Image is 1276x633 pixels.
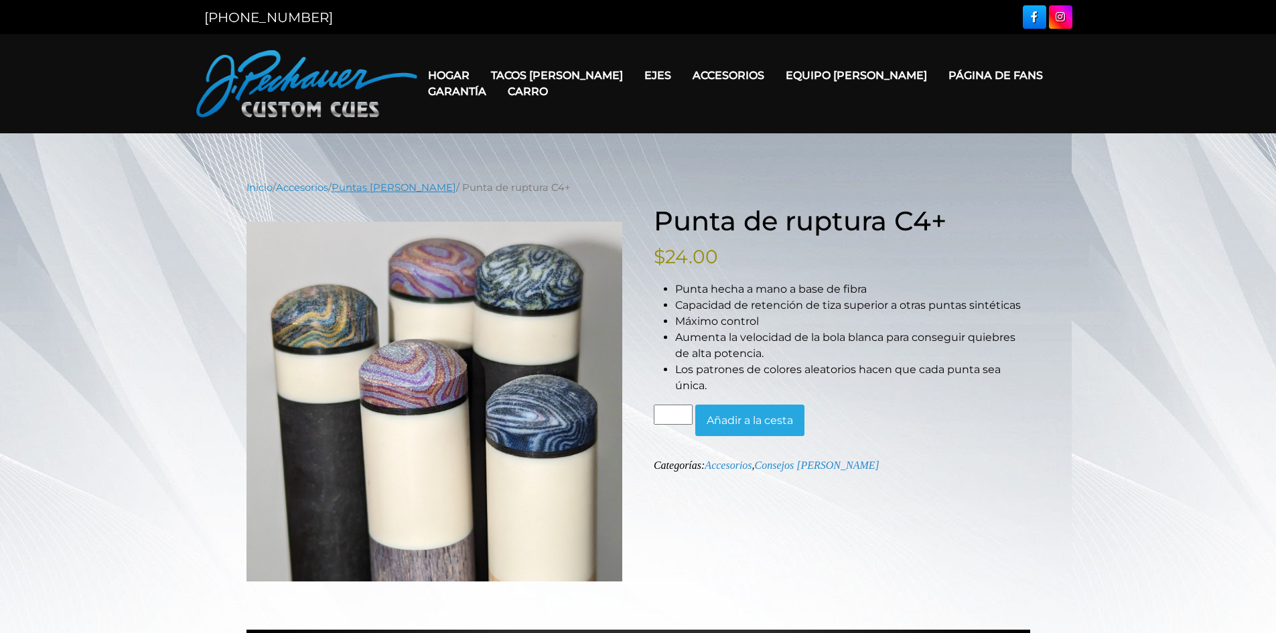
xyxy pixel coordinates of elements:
font: / [273,182,276,194]
a: Ejes [634,58,682,92]
a: Consejos [PERSON_NAME] [755,460,879,471]
nav: Migaja de pan [246,180,1030,195]
img: Tacos personalizados Pechauer [196,50,417,117]
a: Accesorios [276,182,328,194]
a: Garantía [417,74,497,109]
font: Ejes [644,69,671,82]
a: Tacos [PERSON_NAME] [480,58,634,92]
font: Equipo [PERSON_NAME] [786,69,927,82]
a: Inicio [246,182,273,194]
a: Equipo [PERSON_NAME] [775,58,938,92]
font: Accesorios [693,69,764,82]
font: Punta hecha a mano a base de fibra [675,283,867,295]
font: Punta de ruptura C4+ [654,204,946,237]
font: Añadir a la cesta [707,414,793,427]
font: / [328,182,332,194]
button: Añadir a la cesta [695,405,804,436]
font: Garantía [428,85,486,98]
a: [PHONE_NUMBER] [204,9,333,25]
font: , [752,460,755,471]
font: Tacos [PERSON_NAME] [491,69,623,82]
font: Página de fans [948,69,1043,82]
font: Carro [508,85,548,98]
a: Carro [497,74,559,109]
a: Accesorios [705,460,752,471]
font: Los patrones de colores aleatorios hacen que cada punta sea única. [675,363,1001,392]
font: Categorías: [654,460,705,471]
font: Hogar [428,69,470,82]
font: $ [654,245,665,268]
font: 24.00 [665,245,718,268]
a: Puntas [PERSON_NAME] [332,182,456,194]
font: Aumenta la velocidad de la bola blanca para conseguir quiebres de alta potencia. [675,331,1015,360]
font: Capacidad de retención de tiza superior a otras puntas sintéticas [675,299,1021,311]
a: Hogar [417,58,480,92]
font: Máximo control [675,315,759,328]
a: Accesorios [682,58,775,92]
a: Página de fans [938,58,1054,92]
font: / Punta de ruptura C4+ [456,182,570,194]
img: PXL_20230124_182240236-1.png [246,222,623,582]
input: Cantidad de producto [654,405,693,425]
